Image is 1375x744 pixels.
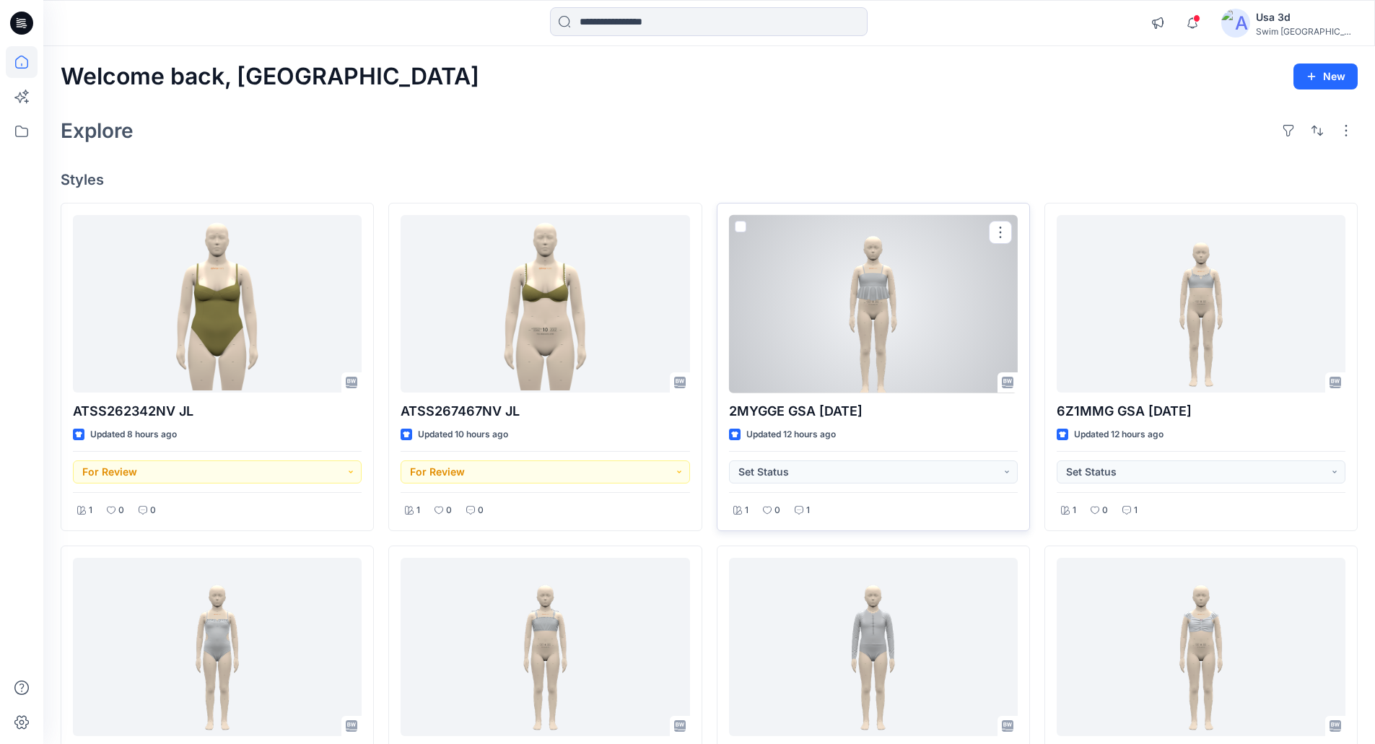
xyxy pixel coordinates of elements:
p: Updated 12 hours ago [1074,427,1164,442]
p: 0 [446,503,452,518]
img: avatar [1221,9,1250,38]
p: 6Z1MMG GSA [DATE] [1057,401,1345,421]
p: 0 [150,503,156,518]
h2: Explore [61,119,134,142]
p: 1 [416,503,420,518]
a: 6Z1MMG GSA 2025.6.17 [1057,215,1345,393]
p: 1 [806,503,810,518]
p: 0 [1102,503,1108,518]
div: Swim [GEOGRAPHIC_DATA] [1256,26,1357,37]
p: ATSS267467NV JL [401,401,689,421]
h2: Welcome back, [GEOGRAPHIC_DATA] [61,64,479,90]
p: 0 [774,503,780,518]
h4: Styles [61,171,1358,188]
div: Usa 3d [1256,9,1357,26]
a: ATSS262342NV JL [73,215,362,393]
p: 1 [1134,503,1138,518]
p: 1 [89,503,92,518]
a: L08444 GSA 2025.6.20 [73,558,362,736]
button: New [1293,64,1358,89]
a: 2MYGGE GSA 2025.6.16 [729,215,1018,393]
p: 2MYGGE GSA [DATE] [729,401,1018,421]
p: Updated 12 hours ago [746,427,836,442]
a: ATSS267467NV JL [401,215,689,393]
a: X018G4 GSA 2025.9.2 [1057,558,1345,736]
p: 1 [1073,503,1076,518]
a: P6Y8Z6 GSA 2025.09.02 [729,558,1018,736]
p: Updated 8 hours ago [90,427,177,442]
p: Updated 10 hours ago [418,427,508,442]
p: 0 [478,503,484,518]
a: 710EP3 GSA 2025.9.2 [401,558,689,736]
p: 0 [118,503,124,518]
p: 1 [745,503,748,518]
p: ATSS262342NV JL [73,401,362,421]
